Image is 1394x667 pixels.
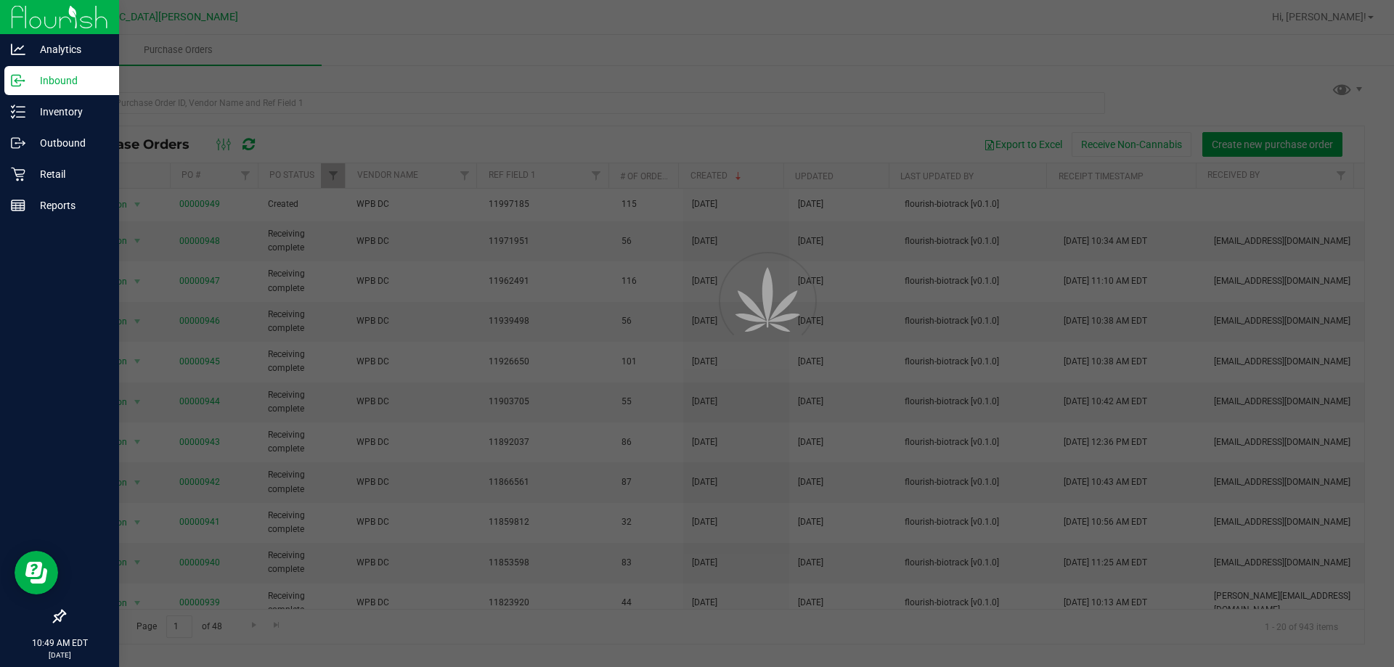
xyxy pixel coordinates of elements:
[25,197,113,214] p: Reports
[25,41,113,58] p: Analytics
[25,72,113,89] p: Inbound
[11,73,25,88] inline-svg: Inbound
[11,42,25,57] inline-svg: Analytics
[11,167,25,181] inline-svg: Retail
[25,103,113,120] p: Inventory
[7,650,113,660] p: [DATE]
[11,105,25,119] inline-svg: Inventory
[11,136,25,150] inline-svg: Outbound
[25,165,113,183] p: Retail
[25,134,113,152] p: Outbound
[11,198,25,213] inline-svg: Reports
[7,637,113,650] p: 10:49 AM EDT
[15,551,58,594] iframe: Resource center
